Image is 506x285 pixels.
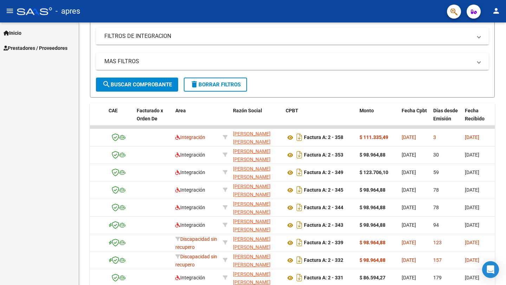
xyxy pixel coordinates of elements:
div: 27261308431 [233,147,280,162]
span: [DATE] [465,187,479,193]
div: 27261308431 [233,183,280,197]
span: [PERSON_NAME] [PERSON_NAME] [233,219,271,232]
span: - apres [56,4,80,19]
div: 27261308431 [233,165,280,180]
span: 78 [433,187,439,193]
strong: $ 98.964,88 [359,187,385,193]
span: [PERSON_NAME] [PERSON_NAME] [233,254,271,267]
datatable-header-cell: Días desde Emisión [430,103,462,134]
mat-icon: menu [6,7,14,15]
datatable-header-cell: CAE [106,103,134,134]
span: [DATE] [402,222,416,228]
div: 27261308431 [233,253,280,267]
span: Borrar Filtros [190,81,241,88]
span: Area [175,108,186,113]
span: [DATE] [465,275,479,280]
span: Integración [175,222,205,228]
strong: Factura A: 2 - 331 [304,275,343,281]
div: 27261308431 [233,270,280,285]
datatable-header-cell: Razón Social [230,103,283,134]
span: 78 [433,205,439,210]
span: [DATE] [402,275,416,280]
i: Descargar documento [295,254,304,266]
strong: Factura A: 2 - 339 [304,240,343,246]
i: Descargar documento [295,219,304,231]
span: [DATE] [402,152,416,158]
strong: Factura A: 2 - 349 [304,170,343,175]
button: Buscar Comprobante [96,78,178,92]
mat-icon: delete [190,80,199,88]
span: Prestadores / Proveedores [4,44,67,52]
strong: $ 98.964,88 [359,205,385,210]
div: 27261308431 [233,218,280,232]
strong: Factura A: 2 - 343 [304,223,343,228]
strong: $ 86.594,27 [359,275,385,280]
datatable-header-cell: CPBT [283,103,357,134]
span: Integración [175,187,205,193]
mat-expansion-panel-header: FILTROS DE INTEGRACION [96,28,489,45]
mat-panel-title: MAS FILTROS [104,58,472,65]
span: [DATE] [465,170,479,175]
span: Fecha Cpbt [402,108,427,113]
i: Descargar documento [295,202,304,213]
span: 123 [433,240,442,245]
span: Facturado x Orden De [137,108,163,121]
datatable-header-cell: Monto [357,103,399,134]
mat-icon: person [492,7,500,15]
span: [DATE] [402,240,416,245]
span: Integración [175,205,205,210]
strong: $ 111.335,49 [359,134,388,140]
span: 30 [433,152,439,158]
datatable-header-cell: Fecha Recibido [462,103,494,134]
span: [DATE] [402,257,416,263]
span: [DATE] [402,170,416,175]
datatable-header-cell: Area [173,103,220,134]
span: [PERSON_NAME] [PERSON_NAME] [233,271,271,285]
datatable-header-cell: Fecha Cpbt [399,103,430,134]
div: 27261308431 [233,200,280,215]
i: Descargar documento [295,272,304,283]
i: Descargar documento [295,149,304,160]
span: [PERSON_NAME] [PERSON_NAME] [233,236,271,250]
strong: Factura A: 2 - 344 [304,205,343,211]
span: Integración [175,170,205,175]
span: 59 [433,170,439,175]
span: [DATE] [402,187,416,193]
strong: Factura A: 2 - 353 [304,152,343,158]
i: Descargar documento [295,132,304,143]
span: [DATE] [465,240,479,245]
mat-expansion-panel-header: MAS FILTROS [96,53,489,70]
span: 94 [433,222,439,228]
mat-icon: search [102,80,111,88]
strong: Factura A: 2 - 345 [304,187,343,193]
span: Monto [359,108,374,113]
i: Descargar documento [295,167,304,178]
span: [PERSON_NAME] [PERSON_NAME] [233,184,271,197]
span: [PERSON_NAME] [PERSON_NAME] [233,201,271,215]
mat-panel-title: FILTROS DE INTEGRACION [104,32,472,40]
span: [DATE] [465,205,479,210]
span: Razón Social [233,108,262,113]
datatable-header-cell: Facturado x Orden De [134,103,173,134]
strong: $ 98.964,88 [359,152,385,158]
span: [DATE] [465,152,479,158]
strong: $ 98.964,88 [359,257,385,263]
strong: $ 98.964,88 [359,222,385,228]
span: [DATE] [402,205,416,210]
span: 157 [433,257,442,263]
span: Integración [175,134,205,140]
div: 27261308431 [233,130,280,145]
div: 27261308431 [233,235,280,250]
span: [PERSON_NAME] [PERSON_NAME] [233,148,271,162]
span: Integración [175,275,205,280]
strong: Factura A: 2 - 332 [304,258,343,263]
div: Open Intercom Messenger [482,261,499,278]
span: [DATE] [465,134,479,140]
span: [DATE] [465,257,479,263]
i: Descargar documento [295,237,304,248]
span: [PERSON_NAME] [PERSON_NAME] [233,166,271,180]
span: Buscar Comprobante [102,81,172,88]
span: Discapacidad sin recupero [175,236,217,250]
span: Inicio [4,29,21,37]
span: 179 [433,275,442,280]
